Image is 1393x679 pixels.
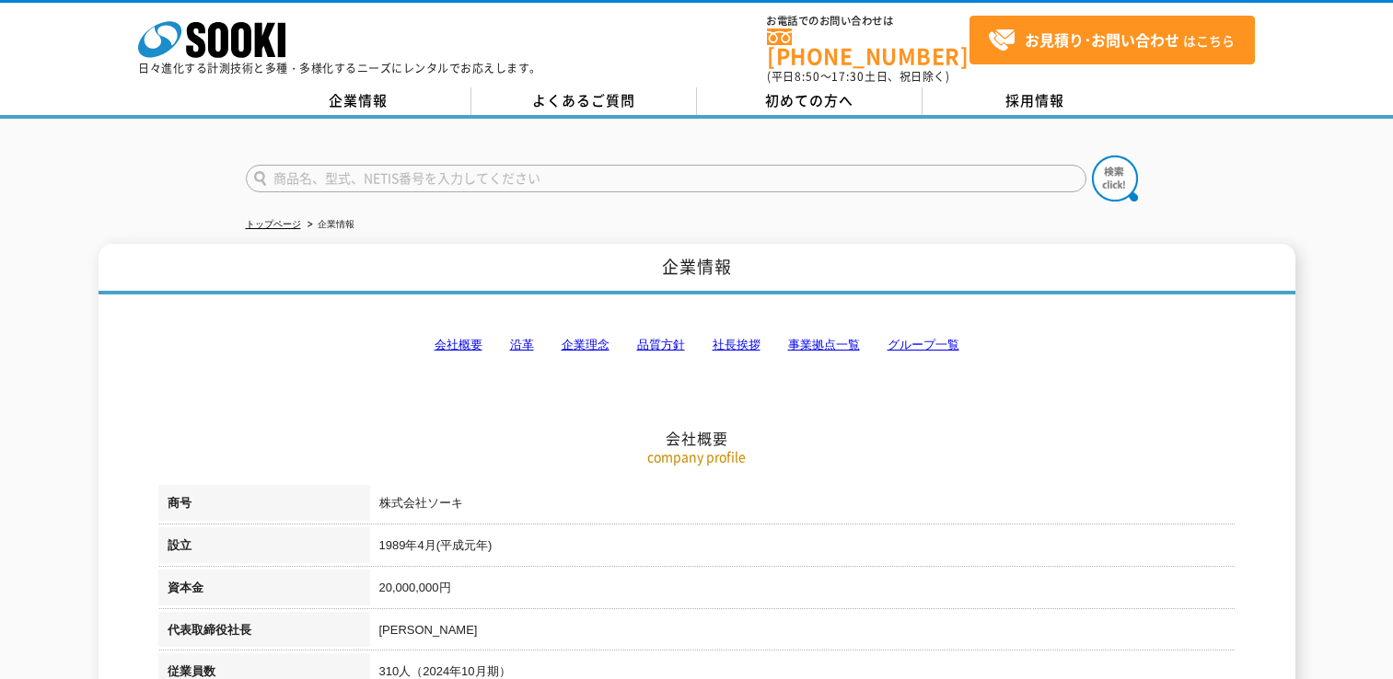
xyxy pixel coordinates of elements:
[158,527,370,570] th: 設立
[246,165,1086,192] input: 商品名、型式、NETIS番号を入力してください
[923,87,1148,115] a: 採用情報
[370,612,1236,654] td: [PERSON_NAME]
[765,90,853,110] span: 初めての方へ
[788,338,860,351] a: 事業拠点一覧
[246,219,301,229] a: トップページ
[435,338,482,351] a: 会社概要
[370,527,1236,570] td: 1989年4月(平成元年)
[637,338,685,351] a: 品質方針
[158,612,370,654] th: 代表取締役社長
[795,68,820,85] span: 8:50
[969,16,1255,64] a: お見積り･お問い合わせはこちら
[158,447,1236,466] p: company profile
[158,570,370,612] th: 資本金
[471,87,697,115] a: よくあるご質問
[888,338,959,351] a: グループ一覧
[304,215,354,235] li: 企業情報
[1025,29,1179,51] strong: お見積り･お問い合わせ
[370,570,1236,612] td: 20,000,000円
[138,63,541,74] p: 日々進化する計測技術と多種・多様化するニーズにレンタルでお応えします。
[831,68,865,85] span: 17:30
[158,245,1236,448] h2: 会社概要
[510,338,534,351] a: 沿革
[713,338,760,351] a: 社長挨拶
[1092,155,1138,201] img: btn_search.png
[246,87,471,115] a: 企業情報
[697,87,923,115] a: 初めての方へ
[767,68,949,85] span: (平日 ～ 土日、祝日除く)
[370,485,1236,527] td: 株式会社ソーキ
[99,244,1295,294] h1: 企業情報
[767,16,969,27] span: お電話でのお問い合わせは
[158,485,370,527] th: 商号
[562,338,609,351] a: 企業理念
[988,27,1235,54] span: はこちら
[767,29,969,66] a: [PHONE_NUMBER]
